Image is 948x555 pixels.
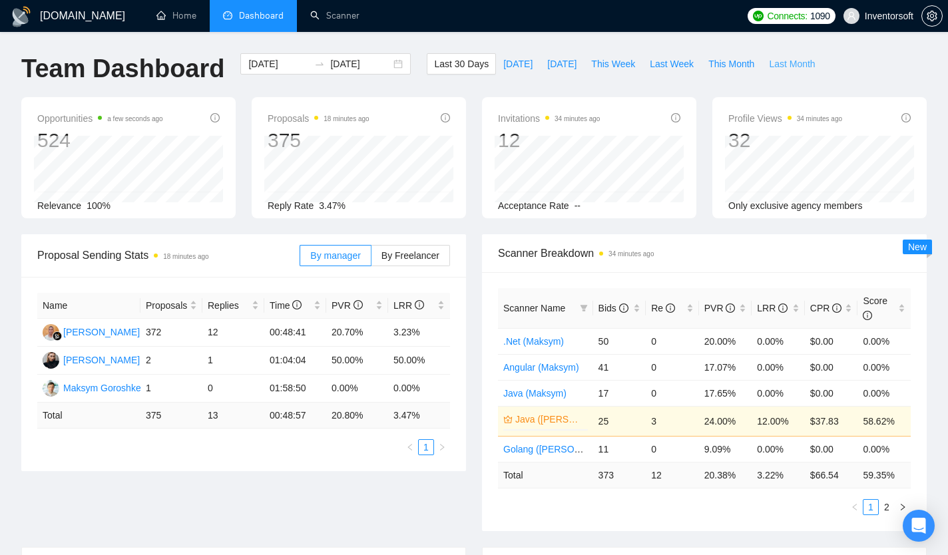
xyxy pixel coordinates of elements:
[832,303,841,313] span: info-circle
[515,412,585,427] a: Java ([PERSON_NAME])
[895,499,911,515] button: right
[699,406,752,436] td: 24.00%
[899,503,907,511] span: right
[593,462,646,488] td: 373
[650,57,694,71] span: Last Week
[797,115,842,122] time: 34 minutes ago
[593,354,646,380] td: 41
[202,403,264,429] td: 13
[388,347,450,375] td: 50.00%
[646,462,699,488] td: 12
[666,303,675,313] span: info-circle
[547,57,577,71] span: [DATE]
[163,253,208,260] time: 18 minutes ago
[388,403,450,429] td: 3.47 %
[701,53,762,75] button: This Month
[202,375,264,403] td: 0
[264,403,326,429] td: 00:48:57
[851,503,859,511] span: left
[415,300,424,309] span: info-circle
[805,462,858,488] td: $ 66.54
[857,354,911,380] td: 0.00%
[37,293,140,319] th: Name
[753,11,764,21] img: upwork-logo.png
[314,59,325,69] span: swap-right
[863,295,887,321] span: Score
[354,300,363,309] span: info-circle
[598,303,628,313] span: Bids
[310,250,360,261] span: By manager
[326,319,388,347] td: 20.70%
[202,319,264,347] td: 12
[608,250,654,258] time: 34 minutes ago
[584,53,642,75] button: This Week
[805,380,858,406] td: $0.00
[847,11,856,21] span: user
[863,500,878,514] a: 1
[43,382,160,393] a: MGMaksym Goroshkevych
[540,53,584,75] button: [DATE]
[381,250,439,261] span: By Freelancer
[43,352,59,369] img: JS
[619,303,628,313] span: info-circle
[593,328,646,354] td: 50
[769,57,815,71] span: Last Month
[879,499,895,515] li: 2
[646,380,699,406] td: 0
[140,347,202,375] td: 2
[503,444,619,455] a: Golang ([PERSON_NAME])
[857,462,911,488] td: 59.35 %
[671,113,680,122] span: info-circle
[330,57,391,71] input: End date
[388,375,450,403] td: 0.00%
[388,319,450,347] td: 3.23%
[752,328,805,354] td: 0.00%
[268,200,314,211] span: Reply Rate
[498,128,600,153] div: 12
[699,436,752,462] td: 9.09%
[857,436,911,462] td: 0.00%
[699,462,752,488] td: 20.38 %
[901,113,911,122] span: info-circle
[434,439,450,455] button: right
[646,328,699,354] td: 0
[37,200,81,211] span: Relevance
[591,57,635,71] span: This Week
[43,324,59,341] img: MU
[752,462,805,488] td: 3.22 %
[726,303,735,313] span: info-circle
[752,354,805,380] td: 0.00%
[11,6,32,27] img: logo
[805,406,858,436] td: $37.83
[903,510,935,542] div: Open Intercom Messenger
[577,298,591,318] span: filter
[140,403,202,429] td: 375
[646,354,699,380] td: 0
[53,331,62,341] img: gigradar-bm.png
[37,110,163,126] span: Opportunities
[239,10,284,21] span: Dashboard
[210,113,220,122] span: info-circle
[805,354,858,380] td: $0.00
[498,462,593,488] td: Total
[503,57,533,71] span: [DATE]
[752,380,805,406] td: 0.00%
[37,247,300,264] span: Proposal Sending Stats
[879,500,894,514] a: 2
[503,303,565,313] span: Scanner Name
[651,303,675,313] span: Re
[268,110,369,126] span: Proposals
[406,443,414,451] span: left
[498,245,911,262] span: Scanner Breakdown
[268,128,369,153] div: 375
[863,311,872,320] span: info-circle
[757,303,788,313] span: LRR
[140,293,202,319] th: Proposals
[156,10,196,21] a: homeHome
[778,303,788,313] span: info-circle
[699,328,752,354] td: 20.00%
[646,436,699,462] td: 0
[434,439,450,455] li: Next Page
[140,319,202,347] td: 372
[847,499,863,515] button: left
